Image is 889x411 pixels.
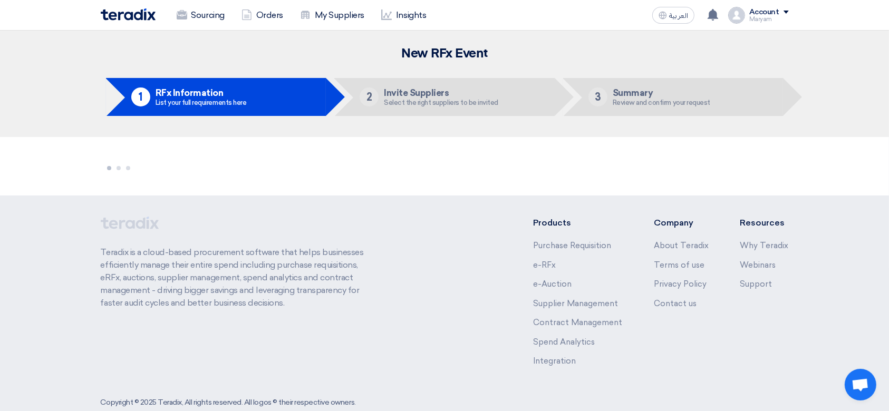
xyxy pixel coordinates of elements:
[292,4,373,27] a: My Suppliers
[156,88,247,97] h5: RFx Information
[101,8,156,21] img: Teradix logo
[533,299,618,308] a: Supplier Management
[740,217,789,229] li: Resources
[533,279,572,289] a: e-Auction
[168,4,233,27] a: Sourcing
[654,260,704,270] a: Terms of use
[588,87,607,106] div: 3
[728,7,745,24] img: profile_test.png
[613,99,710,106] div: Review and confirm your request
[131,87,150,106] div: 1
[652,7,694,24] button: العربية
[749,16,789,22] div: Maryam
[533,356,576,366] a: Integration
[101,397,356,408] div: Copyright © 2025 Teradix, All rights reserved. All logos © their respective owners.
[360,87,379,106] div: 2
[669,12,688,19] span: العربية
[533,337,595,347] a: Spend Analytics
[654,279,707,289] a: Privacy Policy
[740,241,789,250] a: Why Teradix
[533,241,611,250] a: Purchase Requisition
[740,279,772,289] a: Support
[373,4,434,27] a: Insights
[613,88,710,97] h5: Summary
[749,8,779,17] div: Account
[740,260,776,270] a: Webinars
[101,246,376,309] p: Teradix is a cloud-based procurement software that helps businesses efficiently manage their enti...
[654,217,709,229] li: Company
[654,241,709,250] a: About Teradix
[845,369,876,400] div: Open chat
[533,217,622,229] li: Products
[233,4,292,27] a: Orders
[533,318,622,327] a: Contract Management
[533,260,556,270] a: e-RFx
[101,46,789,61] h2: New RFx Event
[156,99,247,106] div: List your full requirements here
[654,299,697,308] a: Contact us
[384,99,498,106] div: Select the right suppliers to be invited
[384,88,498,97] h5: Invite Suppliers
